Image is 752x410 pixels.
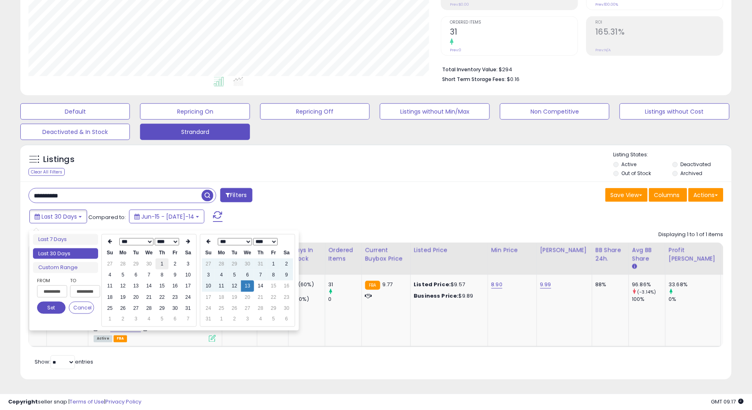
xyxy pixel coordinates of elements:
[215,259,228,270] td: 28
[156,292,169,303] td: 22
[254,292,267,303] td: 21
[103,259,116,270] td: 27
[140,124,250,140] button: Strandard
[116,292,129,303] td: 19
[156,303,169,314] td: 29
[169,314,182,325] td: 6
[659,231,723,239] div: Displaying 1 to 1 of 1 items
[649,188,687,202] button: Columns
[103,281,116,292] td: 11
[632,263,637,270] small: Avg BB Share.
[241,314,254,325] td: 3
[540,246,589,254] div: [PERSON_NAME]
[156,270,169,281] td: 8
[129,270,143,281] td: 6
[33,248,98,259] li: Last 30 Days
[103,314,116,325] td: 1
[365,281,380,290] small: FBA
[169,281,182,292] td: 16
[116,270,129,281] td: 5
[182,292,195,303] td: 24
[70,276,94,285] label: To
[182,270,195,281] td: 10
[632,296,665,303] div: 100%
[254,248,267,259] th: Th
[540,281,552,289] a: 9.99
[632,246,662,263] div: Avg BB Share
[69,302,94,314] button: Cancel
[267,259,280,270] td: 1
[241,292,254,303] td: 20
[129,314,143,325] td: 3
[681,161,711,168] label: Deactivated
[228,259,241,270] td: 29
[450,20,578,25] span: Ordered Items
[595,27,723,38] h2: 165.31%
[202,281,215,292] td: 10
[156,314,169,325] td: 5
[622,161,637,168] label: Active
[688,188,723,202] button: Actions
[241,270,254,281] td: 6
[280,314,293,325] td: 6
[103,292,116,303] td: 18
[241,259,254,270] td: 30
[116,303,129,314] td: 26
[220,188,252,202] button: Filters
[267,292,280,303] td: 22
[450,2,469,7] small: Prev: $0.00
[414,281,482,288] div: $9.57
[143,270,156,281] td: 7
[414,292,459,300] b: Business Price:
[169,292,182,303] td: 23
[182,259,195,270] td: 3
[103,303,116,314] td: 25
[42,213,77,221] span: Last 30 Days
[241,281,254,292] td: 13
[202,270,215,281] td: 3
[596,281,623,288] div: 88%
[442,64,717,74] li: $294
[88,213,126,221] span: Compared to:
[595,48,611,53] small: Prev: N/A
[156,248,169,259] th: Th
[143,292,156,303] td: 21
[103,248,116,259] th: Su
[414,281,451,288] b: Listed Price:
[267,314,280,325] td: 5
[614,151,732,159] p: Listing States:
[491,246,533,254] div: Min Price
[267,303,280,314] td: 29
[20,124,130,140] button: Deactivated & In Stock
[442,66,498,73] b: Total Inventory Value:
[215,314,228,325] td: 1
[70,398,104,406] a: Terms of Use
[169,259,182,270] td: 2
[595,2,618,7] small: Prev: 100.00%
[129,248,143,259] th: Tu
[129,303,143,314] td: 27
[37,302,66,314] button: Set
[260,103,370,120] button: Repricing Off
[380,103,489,120] button: Listings without Min/Max
[156,281,169,292] td: 15
[114,335,127,342] span: FBA
[254,314,267,325] td: 4
[143,281,156,292] td: 14
[182,281,195,292] td: 17
[329,246,358,263] div: Ordered Items
[329,281,362,288] div: 31
[280,303,293,314] td: 30
[116,281,129,292] td: 12
[491,281,503,289] a: 8.90
[622,170,651,177] label: Out of Stock
[129,210,204,224] button: Jun-15 - [DATE]-14
[33,262,98,273] li: Custom Range
[267,270,280,281] td: 8
[182,248,195,259] th: Sa
[116,314,129,325] td: 2
[638,289,656,295] small: (-3.14%)
[507,75,520,83] span: $0.16
[169,270,182,281] td: 9
[202,259,215,270] td: 27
